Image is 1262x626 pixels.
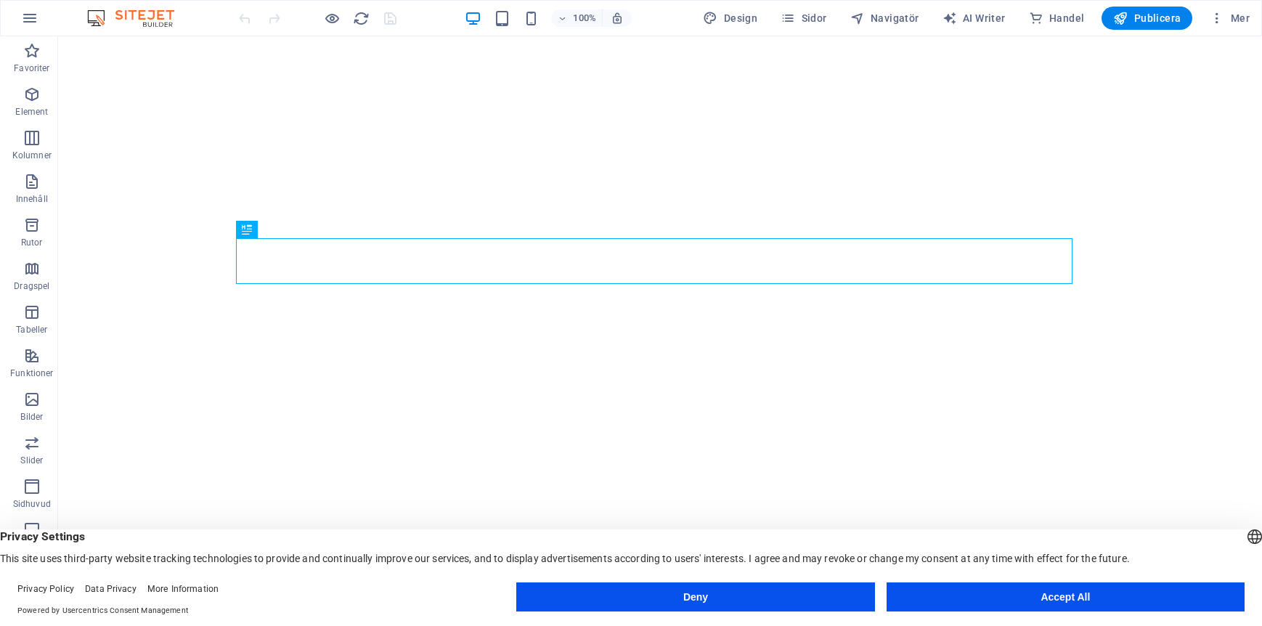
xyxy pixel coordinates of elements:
[13,498,51,510] p: Sidhuvud
[703,11,757,25] span: Design
[21,237,43,248] p: Rutor
[14,280,49,292] p: Dragspel
[1204,7,1255,30] button: Mer
[943,11,1006,25] span: AI Writer
[84,9,192,27] img: Editor Logo
[781,11,826,25] span: Sidor
[14,62,49,74] p: Favoriter
[850,11,919,25] span: Navigatör
[1029,11,1085,25] span: Handel
[697,7,763,30] button: Design
[352,9,370,27] button: reload
[611,12,624,25] i: Justera zoomnivån automatiskt vid storleksändring för att passa vald enhet.
[844,7,925,30] button: Navigatör
[1113,11,1181,25] span: Publicera
[551,9,603,27] button: 100%
[697,7,763,30] div: Design (Ctrl+Alt+Y)
[20,411,43,423] p: Bilder
[573,9,596,27] h6: 100%
[353,10,370,27] i: Uppdatera sida
[323,9,341,27] button: Klicka här för att lämna förhandsvisningsläge och fortsätta redigera
[12,150,52,161] p: Kolumner
[937,7,1011,30] button: AI Writer
[775,7,832,30] button: Sidor
[1102,7,1192,30] button: Publicera
[10,367,53,379] p: Funktioner
[1210,11,1250,25] span: Mer
[1023,7,1091,30] button: Handel
[16,324,47,336] p: Tabeller
[20,455,43,466] p: Slider
[16,193,48,205] p: Innehåll
[15,106,48,118] p: Element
